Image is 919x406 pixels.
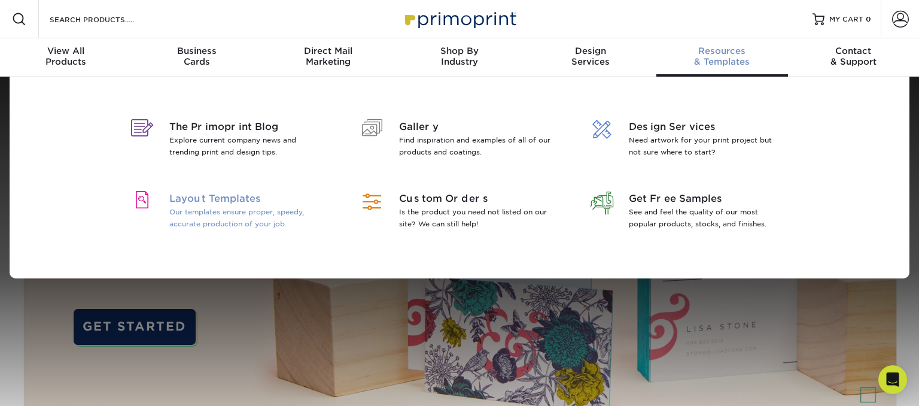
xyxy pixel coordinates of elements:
[169,192,324,206] span: Layout Templates
[48,12,165,26] input: SEARCH PRODUCTS.....
[399,120,554,134] span: Gallery
[788,46,919,56] span: Contact
[656,46,787,56] span: Resources
[525,46,656,67] div: Services
[263,46,394,56] span: Direct Mail
[124,177,336,249] a: Layout Templates Our templates ensure proper, speedy, accurate production of your job.
[131,46,262,56] span: Business
[131,46,262,67] div: Cards
[169,134,324,158] p: Explore current company news and trending print and design tips.
[263,38,394,77] a: Direct MailMarketing
[394,46,525,67] div: Industry
[629,206,784,230] p: See and feel the quality of our most popular products, stocks, and finishes.
[656,46,787,67] div: & Templates
[399,206,554,230] p: Is the product you need not listed on our site? We can still help!
[866,15,871,23] span: 0
[131,38,262,77] a: BusinessCards
[263,46,394,67] div: Marketing
[124,105,336,177] a: The Primoprint Blog Explore current company news and trending print and design tips.
[394,46,525,56] span: Shop By
[354,177,565,249] a: Custom Orders Is the product you need not listed on our site? We can still help!
[399,192,554,206] span: Custom Orders
[656,38,787,77] a: Resources& Templates
[399,134,554,158] p: Find inspiration and examples of all of our products and coatings.
[629,120,784,134] span: Design Services
[169,206,324,230] p: Our templates ensure proper, speedy, accurate production of your job.
[583,177,795,249] a: Get Free Samples See and feel the quality of our most popular products, stocks, and finishes.
[878,365,907,394] div: Open Intercom Messenger
[629,134,784,158] p: Need artwork for your print project but not sure where to start?
[354,105,565,177] a: Gallery Find inspiration and examples of all of our products and coatings.
[525,38,656,77] a: DesignServices
[829,14,863,25] span: MY CART
[583,105,795,177] a: Design Services Need artwork for your print project but not sure where to start?
[394,38,525,77] a: Shop ByIndustry
[629,192,784,206] span: Get Free Samples
[525,46,656,56] span: Design
[169,120,324,134] span: The Primoprint Blog
[788,46,919,67] div: & Support
[400,6,519,32] img: Primoprint
[788,38,919,77] a: Contact& Support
